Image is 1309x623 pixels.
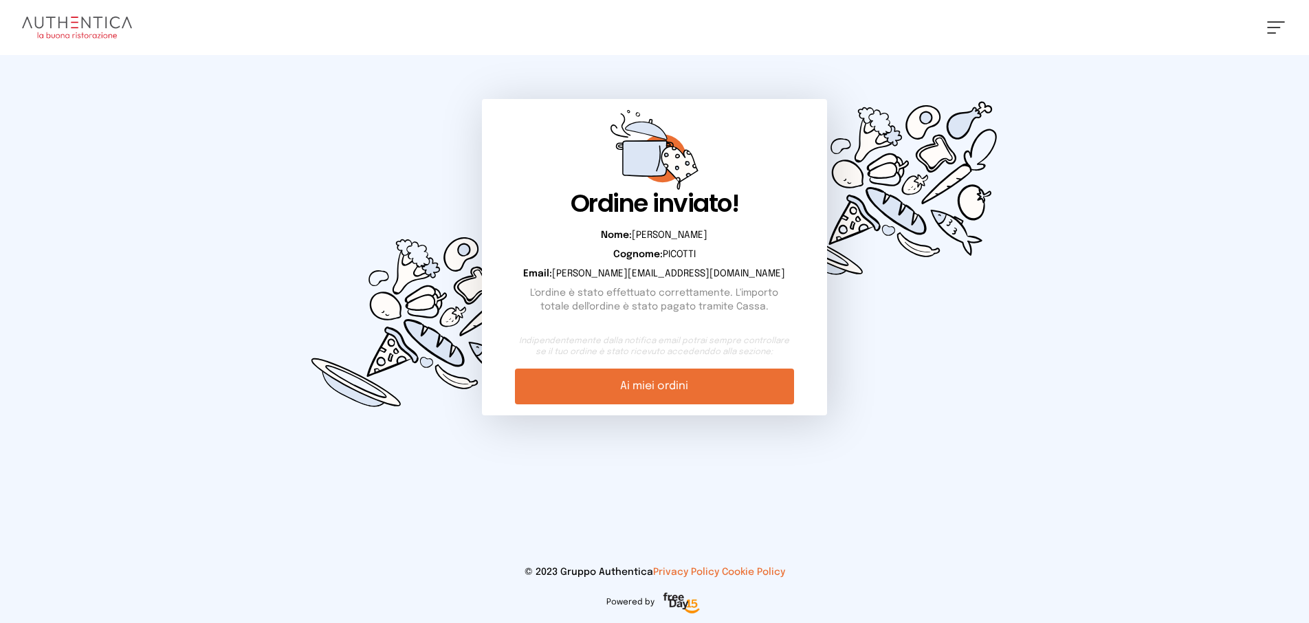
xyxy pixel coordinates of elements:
p: PICOTTI [515,248,793,261]
p: © 2023 Gruppo Authentica [22,565,1287,579]
img: d0449c3114cc73e99fc76ced0c51d0cd.svg [291,187,555,454]
p: [PERSON_NAME][EMAIL_ADDRESS][DOMAIN_NAME] [515,267,793,281]
img: logo-freeday.3e08031.png [660,590,703,617]
h1: Ordine inviato! [515,190,793,217]
img: logo.8f33a47.png [22,17,132,39]
p: L'ordine è stato effettuato correttamente. L'importo totale dell'ordine è stato pagato tramite Ca... [515,286,793,314]
p: [PERSON_NAME] [515,228,793,242]
a: Cookie Policy [722,567,785,577]
span: Powered by [606,597,654,608]
b: Email: [523,269,552,278]
a: Privacy Policy [653,567,719,577]
small: Indipendentemente dalla notifica email potrai sempre controllare se il tuo ordine è stato ricevut... [515,336,793,358]
img: d0449c3114cc73e99fc76ced0c51d0cd.svg [753,55,1017,322]
b: Nome: [601,230,632,240]
b: Cognome: [613,250,663,259]
a: Ai miei ordini [515,369,793,404]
